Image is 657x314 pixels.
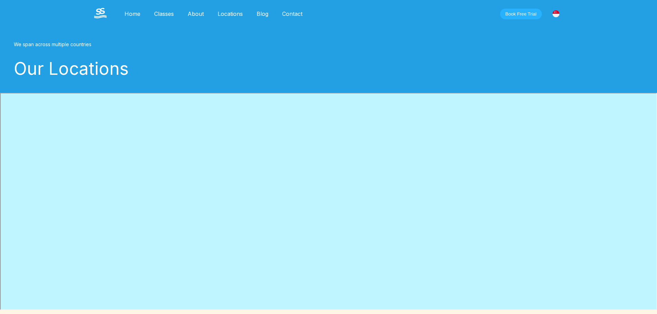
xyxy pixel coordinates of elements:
a: Home [118,10,147,17]
a: Blog [250,10,275,17]
a: Classes [147,10,181,17]
a: Locations [211,10,250,17]
img: Singapore [553,10,559,17]
div: Our Locations [14,58,483,79]
img: The Swim Starter Logo [94,8,107,18]
button: Book Free Trial [500,9,541,19]
div: [GEOGRAPHIC_DATA] [549,7,563,21]
a: Contact [275,10,309,17]
a: About [181,10,211,17]
div: We span across multiple countries [14,41,483,47]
